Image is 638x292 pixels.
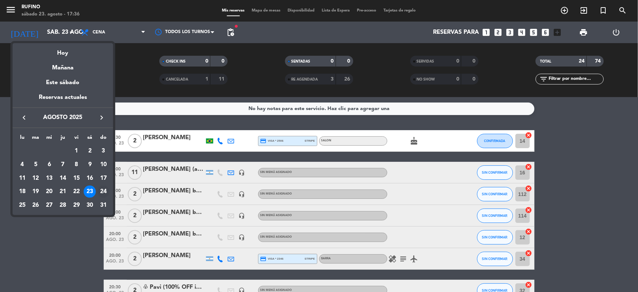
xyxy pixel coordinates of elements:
div: 11 [16,172,28,184]
td: 17 de agosto de 2025 [97,172,110,185]
div: 24 [97,186,110,198]
div: 16 [84,172,96,184]
th: viernes [70,133,83,145]
td: 16 de agosto de 2025 [83,172,97,185]
td: 9 de agosto de 2025 [83,158,97,172]
div: 7 [57,159,69,171]
span: agosto 2025 [31,113,95,122]
td: 13 de agosto de 2025 [42,172,56,185]
div: 8 [70,159,83,171]
td: 8 de agosto de 2025 [70,158,83,172]
div: 18 [16,186,28,198]
div: 25 [16,199,28,211]
div: 12 [30,172,42,184]
div: 1 [70,145,83,157]
td: 26 de agosto de 2025 [29,199,43,212]
div: 26 [30,199,42,211]
div: 5 [30,159,42,171]
div: 10 [97,159,110,171]
th: martes [29,133,43,145]
div: 19 [30,186,42,198]
td: 7 de agosto de 2025 [56,158,70,172]
th: jueves [56,133,70,145]
td: AGO. [15,144,70,158]
td: 15 de agosto de 2025 [70,172,83,185]
i: keyboard_arrow_right [97,113,106,122]
td: 20 de agosto de 2025 [42,185,56,199]
div: 27 [43,199,55,211]
td: 5 de agosto de 2025 [29,158,43,172]
th: miércoles [42,133,56,145]
td: 19 de agosto de 2025 [29,185,43,199]
div: Mañana [13,58,113,73]
div: 29 [70,199,83,211]
td: 10 de agosto de 2025 [97,158,110,172]
th: sábado [83,133,97,145]
div: 6 [43,159,55,171]
td: 22 de agosto de 2025 [70,185,83,199]
td: 31 de agosto de 2025 [97,199,110,212]
td: 3 de agosto de 2025 [97,144,110,158]
div: 20 [43,186,55,198]
div: Reservas actuales [13,93,113,108]
th: lunes [15,133,29,145]
div: 30 [84,199,96,211]
div: 9 [84,159,96,171]
i: keyboard_arrow_left [20,113,28,122]
td: 4 de agosto de 2025 [15,158,29,172]
td: 24 de agosto de 2025 [97,185,110,199]
div: 3 [97,145,110,157]
td: 12 de agosto de 2025 [29,172,43,185]
td: 25 de agosto de 2025 [15,199,29,212]
div: 14 [57,172,69,184]
button: keyboard_arrow_right [95,113,108,122]
td: 29 de agosto de 2025 [70,199,83,212]
button: keyboard_arrow_left [18,113,31,122]
td: 21 de agosto de 2025 [56,185,70,199]
td: 23 de agosto de 2025 [83,185,97,199]
td: 18 de agosto de 2025 [15,185,29,199]
div: 23 [84,186,96,198]
div: Este sábado [13,73,113,93]
div: 17 [97,172,110,184]
div: 22 [70,186,83,198]
td: 11 de agosto de 2025 [15,172,29,185]
td: 6 de agosto de 2025 [42,158,56,172]
div: 13 [43,172,55,184]
td: 1 de agosto de 2025 [70,144,83,158]
div: Hoy [13,43,113,58]
div: 4 [16,159,28,171]
td: 2 de agosto de 2025 [83,144,97,158]
div: 31 [97,199,110,211]
div: 2 [84,145,96,157]
td: 30 de agosto de 2025 [83,199,97,212]
td: 28 de agosto de 2025 [56,199,70,212]
div: 15 [70,172,83,184]
td: 14 de agosto de 2025 [56,172,70,185]
td: 27 de agosto de 2025 [42,199,56,212]
div: 28 [57,199,69,211]
div: 21 [57,186,69,198]
th: domingo [97,133,110,145]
